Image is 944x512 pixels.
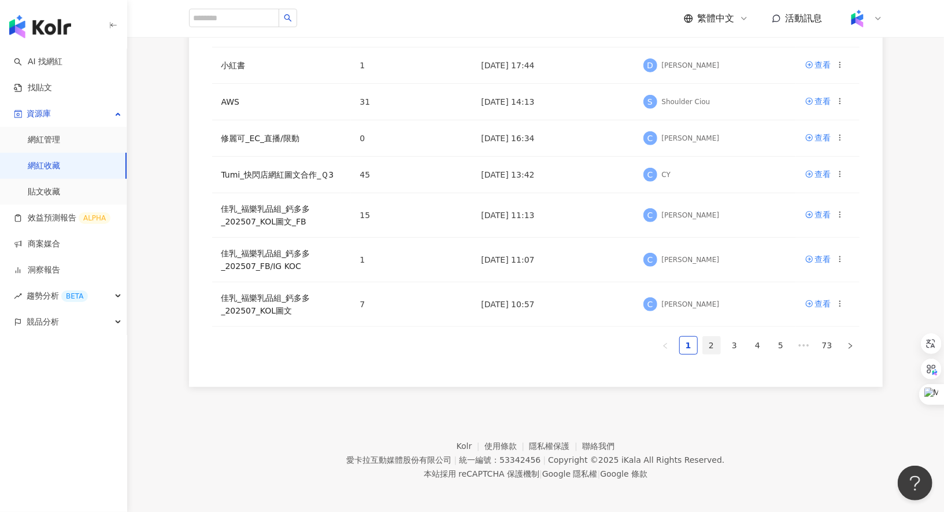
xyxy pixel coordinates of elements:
[14,264,60,276] a: 洞察報告
[548,455,724,465] div: Copyright © 2025 All Rights Reserved.
[805,131,831,144] a: 查看
[27,309,59,335] span: 競品分析
[459,455,541,465] div: 統一編號：53342456
[424,467,647,481] span: 本站採用 reCAPTCHA 保護機制
[725,336,744,355] li: 3
[542,469,598,478] a: Google 隱私權
[28,186,60,198] a: 貼文收藏
[472,157,634,193] td: [DATE] 13:42
[221,134,299,143] a: 修麗可_EC_直播/限動
[472,238,634,282] td: [DATE] 11:07
[360,300,365,309] span: 7
[221,293,310,315] a: 佳乳_福樂乳品組_鈣多多_202507_KOL圖文
[815,131,831,144] div: 查看
[360,97,371,106] span: 31
[28,134,60,146] a: 網紅管理
[662,61,720,71] div: [PERSON_NAME]
[647,253,653,266] span: C
[284,14,292,22] span: search
[680,337,697,354] a: 1
[841,336,860,355] li: Next Page
[647,298,653,311] span: C
[221,170,334,179] a: Tumi_快閃店網紅圖文合作_Ｑ3
[457,441,484,451] a: Kolr
[662,255,720,265] div: [PERSON_NAME]
[815,95,831,108] div: 查看
[472,282,634,327] td: [DATE] 10:57
[805,208,831,221] a: 查看
[346,455,451,465] div: 愛卡拉互動媒體股份有限公司
[662,342,669,349] span: left
[805,168,831,181] a: 查看
[539,469,542,478] span: |
[815,168,831,181] div: 查看
[14,212,110,224] a: 效益預測報告ALPHA
[14,292,22,300] span: rise
[656,336,675,355] li: Previous Page
[472,47,634,84] td: [DATE] 17:44
[726,337,743,354] a: 3
[28,160,60,172] a: 網紅收藏
[662,170,671,180] div: CY
[805,95,831,108] a: 查看
[805,253,831,266] a: 查看
[27,283,88,309] span: 趨勢分析
[703,337,720,354] a: 2
[582,441,614,451] a: 聯絡我們
[621,455,641,465] a: iKala
[14,56,62,68] a: searchAI 找網紅
[647,59,653,72] span: D
[14,238,60,250] a: 商案媒合
[600,469,647,478] a: Google 條款
[14,82,52,94] a: 找貼文
[484,441,530,451] a: 使用條款
[360,170,371,179] span: 45
[647,132,653,145] span: C
[795,336,813,355] span: •••
[61,290,88,302] div: BETA
[679,336,698,355] li: 1
[749,337,767,354] a: 4
[472,120,634,157] td: [DATE] 16:34
[841,336,860,355] button: right
[360,61,365,70] span: 1
[662,97,710,107] div: Shoulder Ciou
[530,441,583,451] a: 隱私權保護
[819,337,836,354] a: 73
[360,211,371,220] span: 15
[221,61,246,70] a: 小紅書
[847,342,854,349] span: right
[815,253,831,266] div: 查看
[749,336,767,355] li: 4
[656,336,675,355] button: left
[543,455,546,465] span: |
[221,249,310,271] a: 佳乳_福樂乳品組_鈣多多_202507_FB/IG KOC
[472,193,634,238] td: [DATE] 11:13
[772,337,790,354] a: 5
[647,168,653,181] span: C
[846,8,868,30] img: Kolr%20app%20icon%20%281%29.png
[702,336,721,355] li: 2
[27,101,51,127] span: 資源庫
[818,336,836,355] li: 73
[805,58,831,71] a: 查看
[647,95,653,108] span: S
[9,15,71,38] img: logo
[221,204,310,226] a: 佳乳_福樂乳品組_鈣多多_202507_KOL圖文_FB
[772,336,790,355] li: 5
[454,455,457,465] span: |
[662,300,720,310] div: [PERSON_NAME]
[662,211,720,220] div: [PERSON_NAME]
[360,134,365,143] span: 0
[795,336,813,355] li: Next 5 Pages
[815,58,831,71] div: 查看
[898,466,932,500] iframe: Help Scout Beacon - Open
[786,13,823,24] span: 活動訊息
[805,297,831,310] a: 查看
[698,12,735,25] span: 繁體中文
[221,97,240,106] a: AWS
[360,255,365,264] span: 1
[815,208,831,221] div: 查看
[472,84,634,120] td: [DATE] 14:13
[662,134,720,143] div: [PERSON_NAME]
